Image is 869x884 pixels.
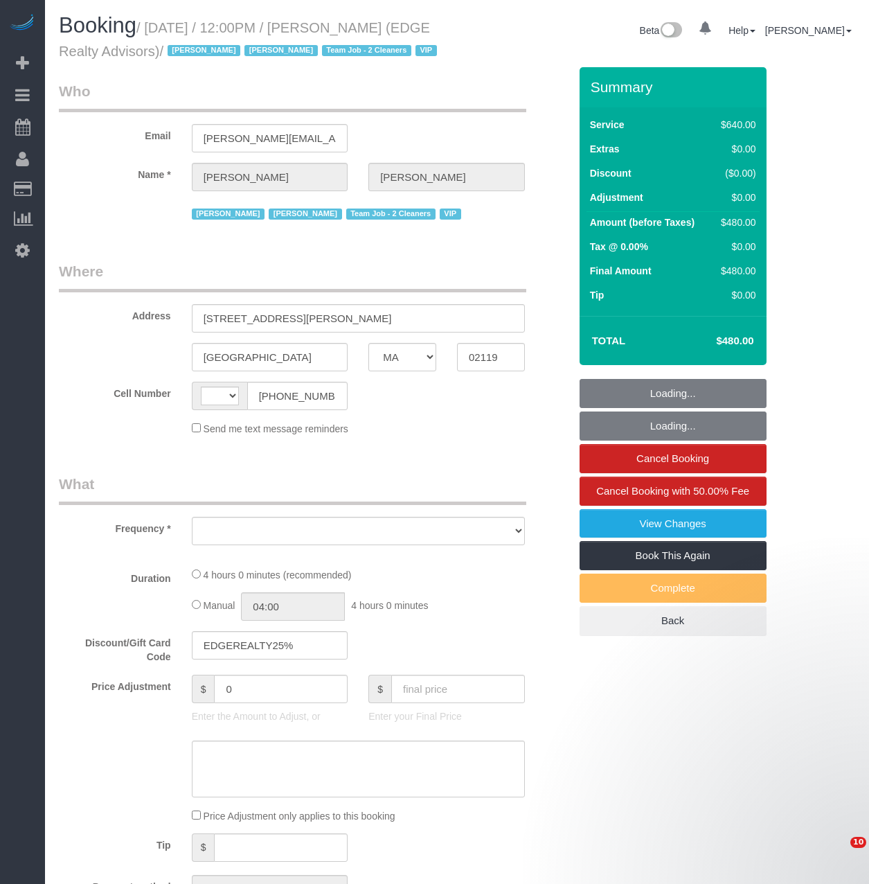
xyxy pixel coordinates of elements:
[765,25,852,36] a: [PERSON_NAME]
[715,191,755,204] div: $0.00
[590,166,631,180] label: Discount
[715,264,755,278] div: $480.00
[715,118,755,132] div: $640.00
[590,215,695,229] label: Amount (before Taxes)
[59,81,526,112] legend: Who
[715,240,755,254] div: $0.00
[715,215,755,229] div: $480.00
[48,833,181,852] label: Tip
[590,142,620,156] label: Extras
[822,837,855,870] iframe: Intercom live chat
[160,44,441,59] span: /
[640,25,683,36] a: Beta
[8,14,36,33] img: Automaid Logo
[590,264,652,278] label: Final Amount
[674,335,753,347] h4: $480.00
[346,209,436,220] span: Team Job - 2 Cleaners
[48,163,181,182] label: Name *
[592,335,626,346] strong: Total
[48,517,181,536] label: Frequency *
[48,675,181,693] label: Price Adjustment
[715,288,755,302] div: $0.00
[48,567,181,585] label: Duration
[590,288,604,302] label: Tip
[659,22,682,40] img: New interface
[580,606,767,635] a: Back
[48,631,181,664] label: Discount/Gift Card Code
[59,261,526,292] legend: Where
[596,485,749,497] span: Cancel Booking with 50.00% Fee
[59,13,136,37] span: Booking
[247,382,348,410] input: Cell Number
[204,569,352,581] span: 4 hours 0 minutes (recommended)
[59,474,526,505] legend: What
[391,675,525,703] input: final price
[351,600,428,611] span: 4 hours 0 minutes
[168,45,240,56] span: [PERSON_NAME]
[457,343,525,371] input: Zip Code
[850,837,866,848] span: 10
[192,675,215,703] span: $
[368,709,525,723] p: Enter your Final Price
[192,124,348,152] input: Email
[590,118,625,132] label: Service
[580,444,767,473] a: Cancel Booking
[244,45,317,56] span: [PERSON_NAME]
[440,209,461,220] span: VIP
[715,142,755,156] div: $0.00
[59,20,441,59] small: / [DATE] / 12:00PM / [PERSON_NAME] (EDGE Realty Advisors)
[368,163,525,191] input: Last Name
[728,25,755,36] a: Help
[48,382,181,400] label: Cell Number
[580,509,767,538] a: View Changes
[580,541,767,570] a: Book This Again
[204,423,348,434] span: Send me text message reminders
[192,343,348,371] input: City
[192,163,348,191] input: First Name
[415,45,437,56] span: VIP
[715,166,755,180] div: ($0.00)
[204,600,235,611] span: Manual
[269,209,341,220] span: [PERSON_NAME]
[368,675,391,703] span: $
[192,209,265,220] span: [PERSON_NAME]
[204,811,395,822] span: Price Adjustment only applies to this booking
[48,304,181,323] label: Address
[192,709,348,723] p: Enter the Amount to Adjust, or
[322,45,411,56] span: Team Job - 2 Cleaners
[48,124,181,143] label: Email
[192,833,215,862] span: $
[580,477,767,506] a: Cancel Booking with 50.00% Fee
[591,79,760,95] h3: Summary
[590,191,643,204] label: Adjustment
[590,240,648,254] label: Tax @ 0.00%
